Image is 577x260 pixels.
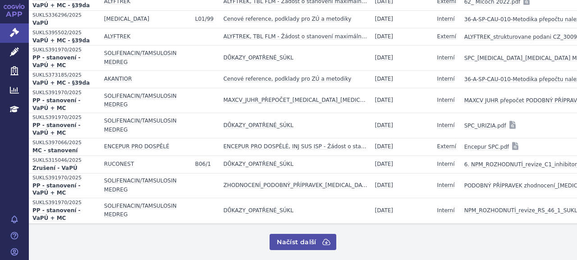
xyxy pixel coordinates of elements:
[223,119,293,132] a: DŮKAZY_OPATŘENÉ_SÚKL
[223,181,367,190] strong: ZHODNOCENÍ_PODOBNÝ_PŘÍPRAVEK_[MEDICAL_DATA]_[MEDICAL_DATA]_MEDREG_SUKLS391970_2025
[104,76,132,82] span: AKANTIOR
[437,207,455,214] span: Interní
[104,158,134,171] a: RUCONEST
[437,161,455,167] span: Interní
[223,52,293,64] a: DŮKAZY_OPATŘENÉ_SÚKL
[223,94,367,107] a: MAXCV_JUHR_PŘEPOČET_[MEDICAL_DATA]_[MEDICAL_DATA]_MEDREG_SUKLS391970_2025
[375,13,393,26] a: [DATE]
[223,205,293,217] a: DŮKAZY_OPATŘENÉ_SÚKL
[32,46,97,54] a: SUKLS391970/2025
[104,90,188,111] a: SOLIFENACIN/TAMSULOSIN MEDREG
[195,161,211,167] span: B06/1
[375,76,393,82] span: [DATE]
[437,182,455,188] span: Interní
[223,96,367,105] strong: MAXCV_JUHR_PŘEPOČET_[MEDICAL_DATA]_[MEDICAL_DATA]_MEDREG_SUKLS391970_2025
[375,97,393,103] span: [DATE]
[32,2,97,10] strong: VaPÚ + MC - §39da
[437,122,455,128] span: Interní
[32,71,97,79] a: SUKLS373185/2025
[104,161,134,167] span: RUCONEST
[32,138,97,147] span: SUKLS397066/2025
[223,54,293,63] strong: DŮKAZY_OPATŘENÉ_SÚKL
[375,94,393,107] a: [DATE]
[195,158,211,171] a: B06/1
[437,73,455,86] a: Interní
[195,13,214,26] a: L01/99
[223,160,293,169] strong: DŮKAZY_OPATŘENÉ_SÚKL
[32,11,97,19] a: SUKLS336296/2025
[375,207,393,214] span: [DATE]
[375,52,393,64] a: [DATE]
[32,198,97,207] a: SUKLS391970/2025
[375,161,393,167] span: [DATE]
[375,205,393,217] a: [DATE]
[375,16,393,22] span: [DATE]
[32,19,97,28] strong: VaPÚ
[270,234,336,250] button: Načíst další
[32,173,97,182] a: SUKLS391970/2025
[437,179,455,192] a: Interní
[223,13,351,26] a: Cenové reference, podklady pro ZÚ a metodiky
[375,143,393,150] span: [DATE]
[104,115,188,136] a: SOLIFENACIN/TAMSULOSIN MEDREG
[32,88,97,97] a: SUKLS391970/2025
[104,141,169,153] a: ENCEPUR PRO DOSPĚLÉ
[437,97,455,103] span: Interní
[32,97,97,113] a: PP - stanovení - VaPÚ + MC
[375,122,393,128] span: [DATE]
[437,94,455,107] a: Interní
[32,207,97,223] strong: PP - stanovení - VaPÚ + MC
[437,158,455,171] a: Interní
[104,200,188,221] a: SOLIFENACIN/TAMSULOSIN MEDREG
[375,179,393,192] a: [DATE]
[104,93,177,108] span: SOLIFENACIN/TAMSULOSIN MEDREG
[375,182,393,188] span: [DATE]
[32,182,97,198] a: PP - stanovení - VaPÚ + MC
[223,179,367,192] a: ZHODNOCENÍ_PODOBNÝ_PŘÍPRAVEK_[MEDICAL_DATA]_[MEDICAL_DATA]_MEDREG_SUKLS391970_2025
[32,156,97,164] a: SUKLS315046/2025
[375,55,393,61] span: [DATE]
[32,28,97,37] a: SUKLS395502/2025
[437,55,455,61] span: Interní
[437,31,456,43] a: Externí
[375,33,393,40] span: [DATE]
[375,158,393,171] a: [DATE]
[32,79,97,88] strong: VaPÚ + MC - §39da
[223,206,293,215] strong: DŮKAZY_OPATŘENÉ_SÚKL
[223,31,367,43] a: ALYFTREK, TBL FLM - Žádost o stanovení maximální ceny a výše a podmínek úhrady LPVO
[223,158,293,171] a: DŮKAZY_OPATŘENÉ_SÚKL
[104,175,188,196] a: SOLIFENACIN/TAMSULOSIN MEDREG
[437,141,456,153] a: Externí
[104,73,132,86] a: AKANTIOR
[104,143,169,150] span: ENCEPUR PRO DOSPĚLÉ
[32,37,97,46] a: VaPÚ + MC - §39da
[32,113,97,122] a: SUKLS391970/2025
[464,119,506,132] a: SPC_URIZIA.pdf
[223,121,293,130] strong: DŮKAZY_OPATŘENÉ_SÚKL
[32,147,97,155] strong: MC - stanovení
[195,16,214,22] span: L01/99
[223,32,367,41] strong: ALYFTREK, TBL FLM - Žádost o stanovení maximální ceny a výše a podmínek úhrady LPVO
[375,141,393,153] a: [DATE]
[464,141,509,153] a: Encepur SPC.pdf
[375,31,393,43] a: [DATE]
[223,141,367,153] a: ENCEPUR PRO DOSPĚLÉ, INJ SUS ISP - Žádost o stanovení maximální ceny LP
[437,76,455,82] span: Interní
[223,73,351,86] a: Cenové reference, podklady pro ZÚ a metodiky
[32,54,97,70] a: PP - stanovení - VaPÚ + MC
[437,205,455,217] a: Interní
[32,122,97,138] a: PP - stanovení - VaPÚ + MC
